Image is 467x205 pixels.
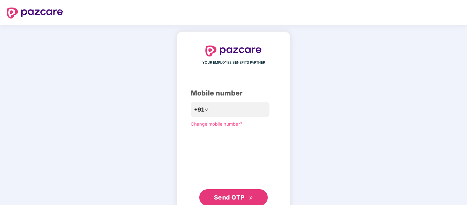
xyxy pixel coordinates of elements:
img: logo [205,46,262,56]
span: YOUR EMPLOYEE BENEFITS PARTNER [202,60,265,65]
span: Send OTP [214,194,244,201]
span: +91 [194,105,204,114]
a: Change mobile number? [191,121,242,127]
span: down [204,107,209,112]
div: Mobile number [191,88,276,99]
span: double-right [249,196,253,200]
img: logo [7,8,63,18]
